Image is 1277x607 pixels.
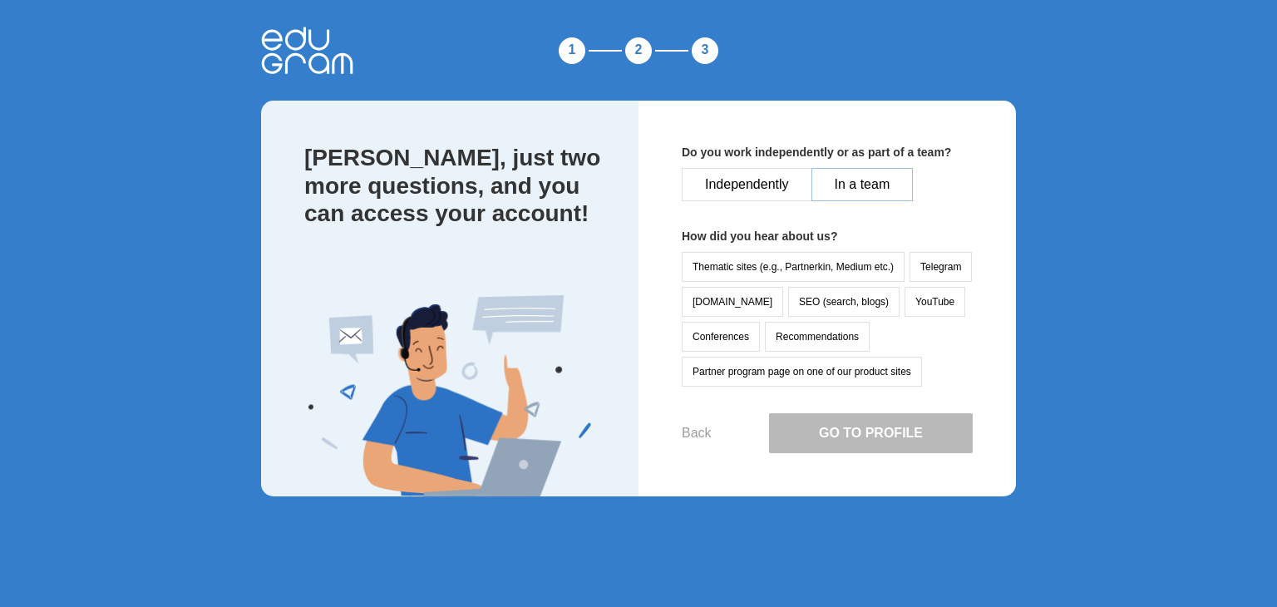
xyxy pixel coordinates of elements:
button: [DOMAIN_NAME] [682,287,783,317]
button: Recommendations [765,322,870,352]
p: Do you work independently or as part of a team? [682,144,973,161]
button: SEO (search, blogs) [788,287,900,317]
button: YouTube [905,287,965,317]
button: Partner program page on one of our product sites [682,357,922,387]
div: 1 [555,34,589,67]
div: 2 [622,34,655,67]
button: Back [682,426,712,441]
button: Independently [682,168,812,201]
p: How did you hear about us? [682,228,973,245]
button: Go to Profile [769,413,973,453]
button: Conferences [682,322,760,352]
div: 3 [688,34,722,67]
img: Expert Image [308,295,591,496]
p: [PERSON_NAME], just two more questions, and you can access your account! [304,144,605,228]
button: Thematic sites (e.g., Partnerkin, Medium etc.) [682,252,905,282]
button: In a team [811,168,914,201]
button: Telegram [910,252,972,282]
